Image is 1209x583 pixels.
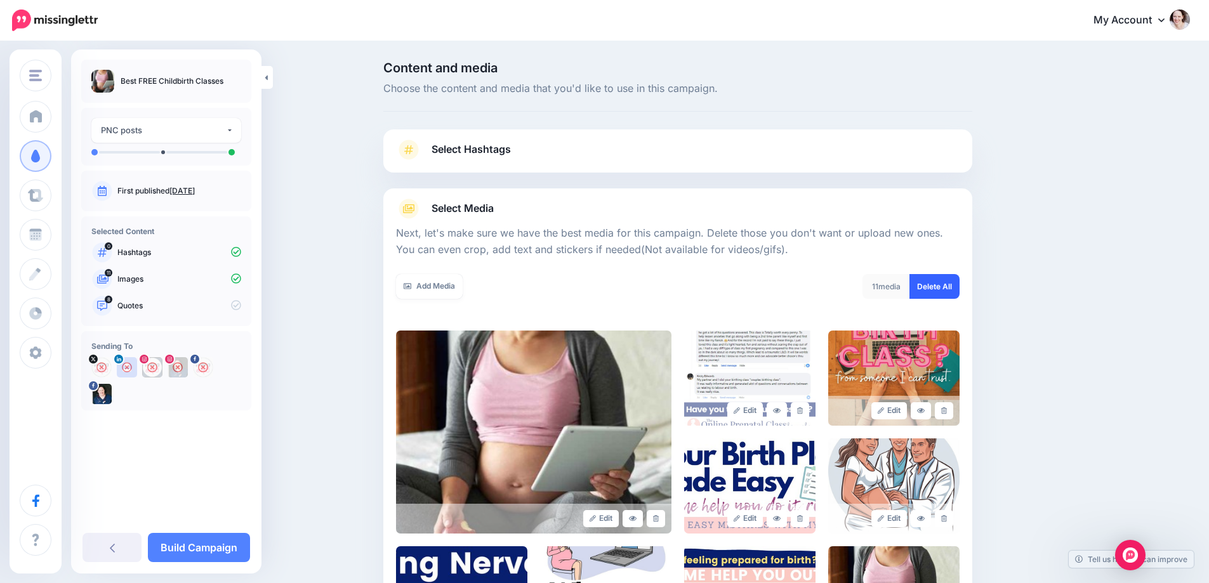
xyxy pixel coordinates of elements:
[117,273,241,285] p: Images
[105,296,112,303] span: 8
[29,70,42,81] img: menu.png
[91,341,241,351] h4: Sending To
[727,510,763,527] a: Edit
[396,140,960,173] a: Select Hashtags
[193,357,213,377] img: 294267531_452028763599495_8356150534574631664_n-bsa103634.png
[909,274,960,299] a: Delete All
[91,384,112,404] img: 293356615_413924647436347_5319703766953307182_n-bsa103635.jpg
[1081,5,1190,36] a: My Account
[169,186,195,195] a: [DATE]
[396,331,671,534] img: e89a3bb9646917e2c8d3b72fb6985207_large.jpg
[12,10,98,31] img: Missinglettr
[432,141,511,158] span: Select Hashtags
[168,357,188,377] img: 117675426_2401644286800900_3570104518066085037_n-bsa102293.jpg
[91,70,114,93] img: e89a3bb9646917e2c8d3b72fb6985207_thumb.jpg
[1069,551,1194,568] a: Tell us how we can improve
[383,81,972,97] span: Choose the content and media that you'd like to use in this campaign.
[871,402,908,419] a: Edit
[432,200,494,217] span: Select Media
[727,402,763,419] a: Edit
[396,274,463,299] a: Add Media
[91,357,112,377] img: Q47ZFdV9-23892.jpg
[121,75,223,88] p: Best FREE Childbirth Classes
[583,510,619,527] a: Edit
[91,118,241,143] button: PNC posts
[828,331,960,426] img: a74c3d27251844e3d3f09af1fbf6c6c3_large.jpg
[871,510,908,527] a: Edit
[117,247,241,258] p: Hashtags
[1115,540,1146,570] div: Open Intercom Messenger
[117,300,241,311] p: Quotes
[142,357,162,377] img: 171614132_153822223321940_582953623993691943_n-bsa102292.jpg
[872,282,878,291] span: 11
[862,274,910,299] div: media
[684,438,816,534] img: ceee1ff7c51507701fffda411c88e953_large.jpg
[396,199,960,219] a: Select Media
[91,226,241,236] h4: Selected Content
[117,357,137,377] img: user_default_image.png
[117,185,241,197] p: First published
[383,62,972,74] span: Content and media
[828,438,960,534] img: a1c5a4f3a999a997a5ecfd532834e6e8_large.jpg
[101,123,226,138] div: PNC posts
[105,242,112,250] span: 0
[396,225,960,258] p: Next, let's make sure we have the best media for this campaign. Delete those you don't want or up...
[105,269,112,277] span: 11
[684,331,816,426] img: 38ccf52b7420494ff73165801e734cc6_large.jpg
